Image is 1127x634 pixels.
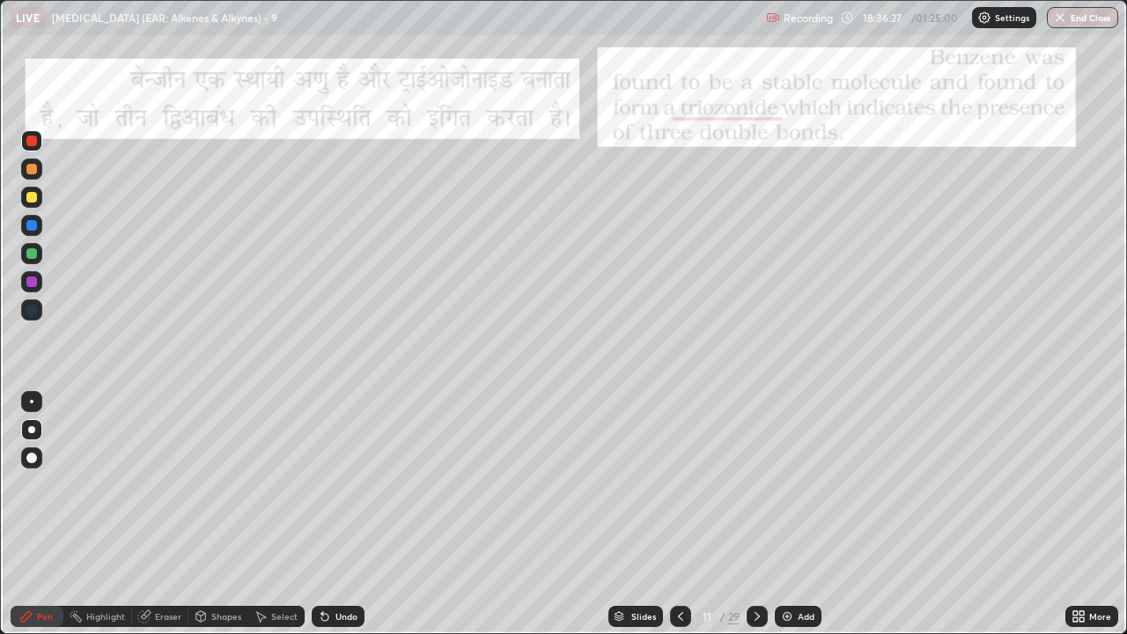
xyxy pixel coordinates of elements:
[37,612,53,621] div: Pen
[155,612,181,621] div: Eraser
[211,612,241,621] div: Shapes
[1047,7,1118,28] button: End Class
[728,608,740,624] div: 29
[719,611,725,622] div: /
[16,11,40,25] p: LIVE
[766,11,780,25] img: recording.375f2c34.svg
[335,612,357,621] div: Undo
[52,11,277,25] p: [MEDICAL_DATA] (EAR: Alkenes & Alkynes) - 9
[631,612,656,621] div: Slides
[780,609,794,623] img: add-slide-button
[271,612,298,621] div: Select
[995,13,1029,22] p: Settings
[86,612,125,621] div: Highlight
[698,611,716,622] div: 11
[784,11,833,25] p: Recording
[977,11,991,25] img: class-settings-icons
[798,612,814,621] div: Add
[1053,11,1067,25] img: end-class-cross
[1089,612,1111,621] div: More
